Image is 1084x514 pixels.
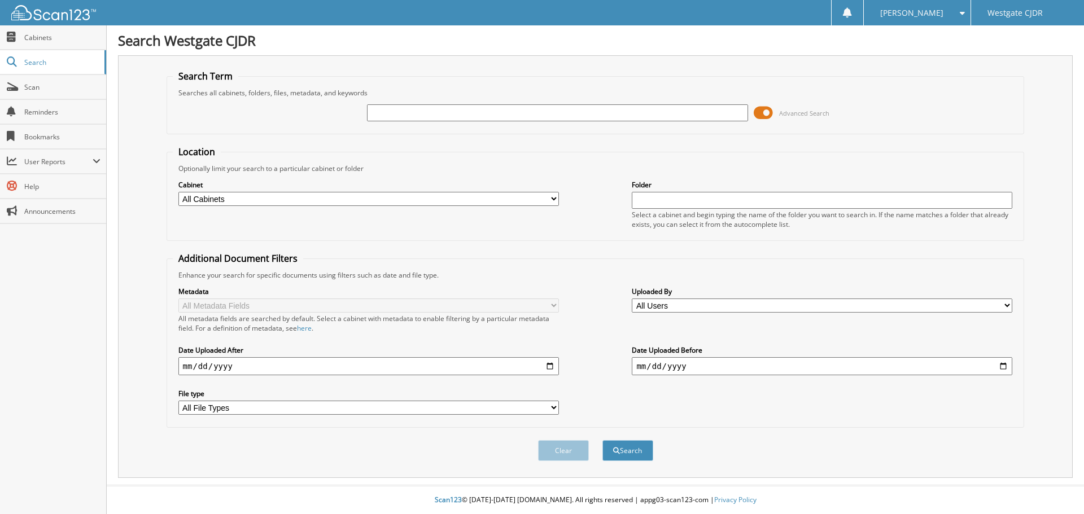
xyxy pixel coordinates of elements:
span: Bookmarks [24,132,100,142]
label: Folder [632,180,1012,190]
span: Westgate CJDR [987,10,1043,16]
label: File type [178,389,559,398]
div: Select a cabinet and begin typing the name of the folder you want to search in. If the name match... [632,210,1012,229]
div: Optionally limit your search to a particular cabinet or folder [173,164,1019,173]
span: Advanced Search [779,109,829,117]
div: Searches all cabinets, folders, files, metadata, and keywords [173,88,1019,98]
span: [PERSON_NAME] [880,10,943,16]
label: Date Uploaded After [178,345,559,355]
h1: Search Westgate CJDR [118,31,1073,50]
span: Scan123 [435,495,462,504]
legend: Location [173,146,221,158]
div: All metadata fields are searched by default. Select a cabinet with metadata to enable filtering b... [178,314,559,333]
label: Uploaded By [632,287,1012,296]
legend: Additional Document Filters [173,252,303,265]
button: Clear [538,440,589,461]
input: start [178,357,559,375]
button: Search [602,440,653,461]
span: Scan [24,82,100,92]
label: Cabinet [178,180,559,190]
a: here [297,323,312,333]
iframe: Chat Widget [1028,460,1084,514]
div: © [DATE]-[DATE] [DOMAIN_NAME]. All rights reserved | appg03-scan123-com | [107,486,1084,514]
input: end [632,357,1012,375]
a: Privacy Policy [714,495,757,504]
legend: Search Term [173,70,238,82]
span: Search [24,58,99,67]
span: Reminders [24,107,100,117]
span: Help [24,182,100,191]
div: Enhance your search for specific documents using filters such as date and file type. [173,270,1019,280]
img: scan123-logo-white.svg [11,5,96,20]
label: Metadata [178,287,559,296]
label: Date Uploaded Before [632,345,1012,355]
span: Cabinets [24,33,100,42]
span: Announcements [24,207,100,216]
span: User Reports [24,157,93,166]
